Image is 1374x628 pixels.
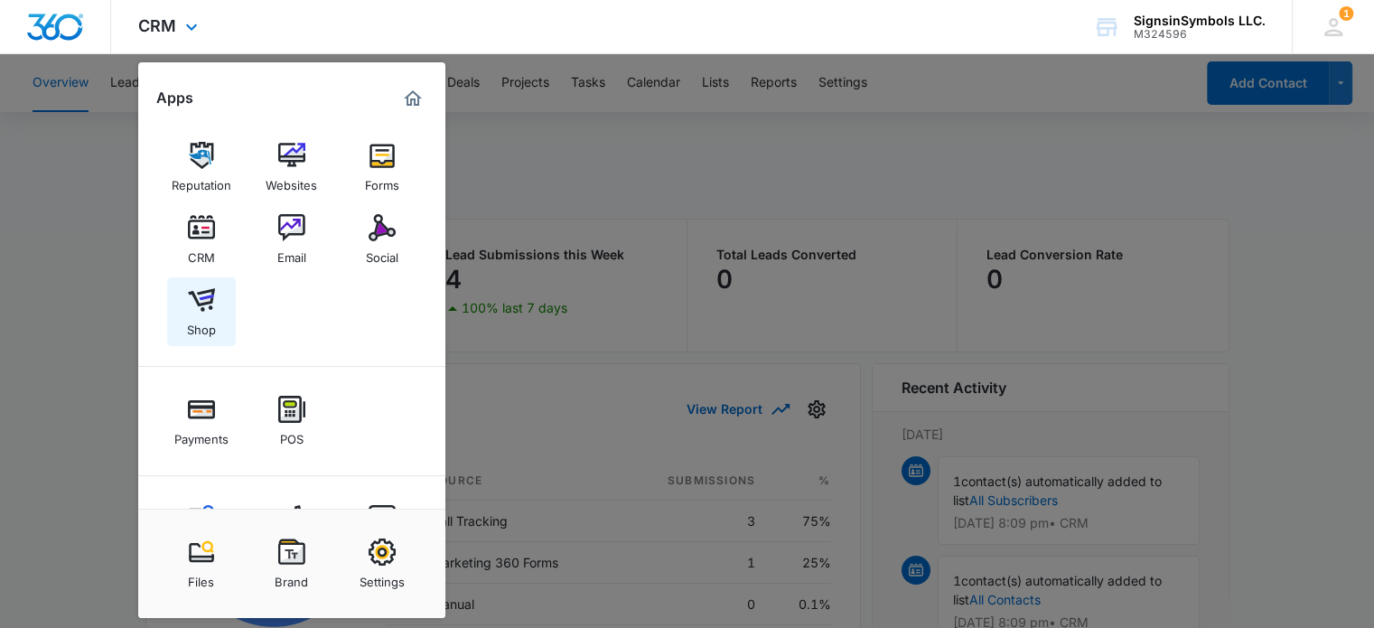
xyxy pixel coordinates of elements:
[167,496,236,565] a: Content
[167,133,236,202] a: Reputation
[156,89,193,107] h2: Apps
[398,84,427,113] a: Marketing 360® Dashboard
[174,423,229,446] div: Payments
[167,277,236,346] a: Shop
[1134,14,1266,28] div: account name
[257,387,326,455] a: POS
[280,423,304,446] div: POS
[1134,28,1266,41] div: account id
[365,169,399,192] div: Forms
[1339,6,1353,21] span: 1
[257,205,326,274] a: Email
[348,205,416,274] a: Social
[167,387,236,455] a: Payments
[266,169,317,192] div: Websites
[360,566,405,589] div: Settings
[172,169,231,192] div: Reputation
[348,530,416,598] a: Settings
[167,530,236,598] a: Files
[275,566,308,589] div: Brand
[277,241,306,265] div: Email
[257,133,326,202] a: Websites
[366,241,398,265] div: Social
[188,241,215,265] div: CRM
[188,566,214,589] div: Files
[348,496,416,565] a: Intelligence
[187,314,216,337] div: Shop
[167,205,236,274] a: CRM
[138,16,176,35] span: CRM
[348,133,416,202] a: Forms
[1339,6,1353,21] div: notifications count
[257,496,326,565] a: Ads
[257,530,326,598] a: Brand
